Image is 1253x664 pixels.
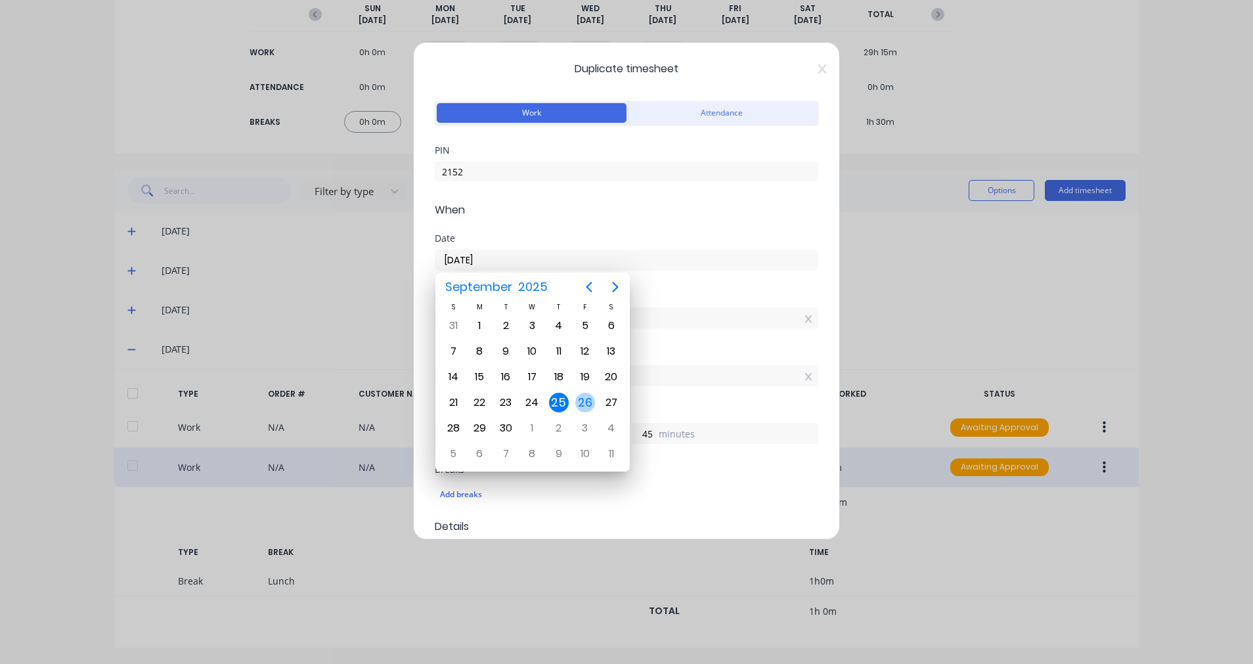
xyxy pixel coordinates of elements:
[519,301,545,313] div: W
[435,465,818,474] div: Breaks
[575,444,595,464] div: Friday, October 10, 2025
[626,103,816,123] button: Attendance
[546,301,572,313] div: T
[496,418,516,438] div: Tuesday, September 30, 2025
[443,444,463,464] div: Sunday, October 5, 2025
[470,393,489,412] div: Monday, September 22, 2025
[522,316,542,336] div: Wednesday, September 3, 2025
[435,519,818,535] span: Details
[549,444,569,464] div: Thursday, October 9, 2025
[443,367,463,387] div: Sunday, September 14, 2025
[496,342,516,361] div: Tuesday, September 9, 2025
[435,349,818,359] div: Finish time
[435,202,818,218] span: When
[437,275,556,299] button: September2025
[549,342,569,361] div: Thursday, September 11, 2025
[440,301,466,313] div: S
[435,292,818,301] div: Start time
[575,342,595,361] div: Friday, September 12, 2025
[470,316,489,336] div: Monday, September 1, 2025
[522,444,542,464] div: Wednesday, October 8, 2025
[549,418,569,438] div: Thursday, October 2, 2025
[602,444,621,464] div: Saturday, October 11, 2025
[443,393,463,412] div: Sunday, September 21, 2025
[515,275,550,299] span: 2025
[602,274,628,300] button: Next page
[496,393,516,412] div: Tuesday, September 23, 2025
[549,316,569,336] div: Thursday, September 4, 2025
[575,367,595,387] div: Friday, September 19, 2025
[470,342,489,361] div: Monday, September 8, 2025
[602,393,621,412] div: Saturday, September 27, 2025
[549,393,569,412] div: Thursday, September 25, 2025
[602,367,621,387] div: Saturday, September 20, 2025
[442,275,515,299] span: September
[522,367,542,387] div: Wednesday, September 17, 2025
[466,301,493,313] div: M
[522,418,542,438] div: Wednesday, October 1, 2025
[496,316,516,336] div: Tuesday, September 2, 2025
[437,103,626,123] button: Work
[522,342,542,361] div: Wednesday, September 10, 2025
[435,146,818,155] div: PIN
[575,393,595,412] div: Today, Friday, September 26, 2025
[470,444,489,464] div: Monday, October 6, 2025
[575,418,595,438] div: Friday, October 3, 2025
[598,301,625,313] div: S
[576,274,602,300] button: Previous page
[659,427,818,443] label: minutes
[572,301,598,313] div: F
[602,316,621,336] div: Saturday, September 6, 2025
[435,61,818,77] span: Duplicate timesheet
[522,393,542,412] div: Wednesday, September 24, 2025
[493,301,519,313] div: T
[435,162,818,181] input: Enter PIN
[575,316,595,336] div: Friday, September 5, 2025
[496,367,516,387] div: Tuesday, September 16, 2025
[549,367,569,387] div: Thursday, September 18, 2025
[440,486,813,503] div: Add breaks
[435,407,818,416] div: Hours worked
[435,234,818,243] div: Date
[443,316,463,336] div: Sunday, August 31, 2025
[470,418,489,438] div: Monday, September 29, 2025
[632,424,655,443] input: 0
[602,418,621,438] div: Saturday, October 4, 2025
[470,367,489,387] div: Monday, September 15, 2025
[443,418,463,438] div: Sunday, September 28, 2025
[496,444,516,464] div: Tuesday, October 7, 2025
[602,342,621,361] div: Saturday, September 13, 2025
[443,342,463,361] div: Sunday, September 7, 2025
